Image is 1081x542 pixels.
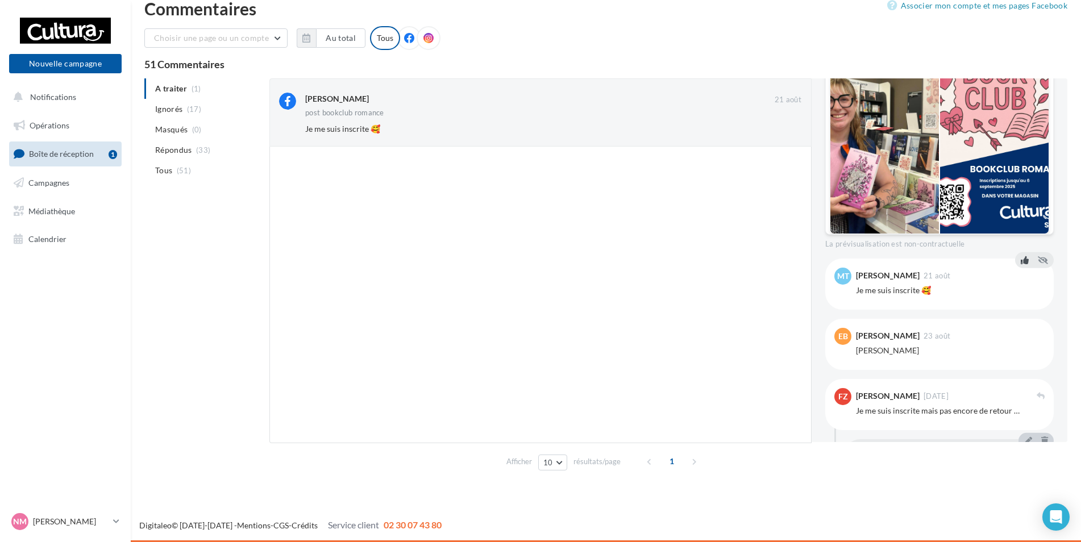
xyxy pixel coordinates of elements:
span: Afficher [506,456,532,467]
a: Crédits [292,520,318,530]
span: © [DATE]-[DATE] - - - [139,520,442,530]
span: Médiathèque [28,206,75,215]
span: (0) [192,125,202,134]
div: Je me suis inscrite mais pas encore de retour … [856,405,1045,416]
a: Mentions [237,520,271,530]
div: Tous [370,26,400,50]
div: Open Intercom Messenger [1042,503,1070,531]
span: [DATE] [924,393,949,400]
a: Digitaleo [139,520,172,530]
p: [PERSON_NAME] [33,516,109,527]
a: Médiathèque [7,199,124,223]
div: 1 [109,150,117,159]
button: Choisir une page ou un compte [144,28,288,48]
span: Je me suis inscrite 🥰 [305,124,380,134]
span: 23 août [924,332,950,340]
span: Choisir une page ou un compte [154,33,269,43]
div: [PERSON_NAME] [856,272,920,280]
span: 10 [543,458,553,467]
span: (33) [196,145,210,155]
span: 1 [663,452,681,470]
button: Nouvelle campagne [9,54,122,73]
span: Masqués [155,124,188,135]
div: 51 Commentaires [144,59,1067,69]
div: [PERSON_NAME] [856,332,920,340]
span: (51) [177,166,191,175]
a: Boîte de réception1 [7,141,124,166]
a: Calendrier [7,227,124,251]
span: 21 août [775,95,801,105]
span: 02 30 07 43 80 [384,519,442,530]
button: Notifications [7,85,119,109]
div: [PERSON_NAME] [856,392,920,400]
span: Campagnes [28,178,69,187]
span: Répondus [155,144,192,156]
button: Au total [316,28,365,48]
span: (17) [187,105,201,114]
span: Tous [155,165,172,176]
span: Opérations [30,120,69,130]
div: [PERSON_NAME] [856,345,1045,356]
a: Campagnes [7,171,124,195]
button: Au total [297,28,365,48]
div: Je me suis inscrite 🥰 [856,285,1045,296]
span: NM [13,516,27,527]
a: NM [PERSON_NAME] [9,511,122,532]
div: La prévisualisation est non-contractuelle [825,235,1054,249]
span: Notifications [30,92,76,102]
span: Service client [328,519,379,530]
button: 10 [538,455,567,470]
span: 21 août [924,272,950,280]
a: CGS [273,520,289,530]
div: post bookclub romance [305,109,384,116]
span: EB [838,331,848,342]
span: résultats/page [573,456,621,467]
span: FZ [838,391,848,402]
span: Calendrier [28,234,66,244]
span: Boîte de réception [29,149,94,159]
div: [PERSON_NAME] [305,93,369,105]
span: Ignorés [155,103,182,115]
span: MT [837,270,849,282]
a: Opérations [7,114,124,137]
